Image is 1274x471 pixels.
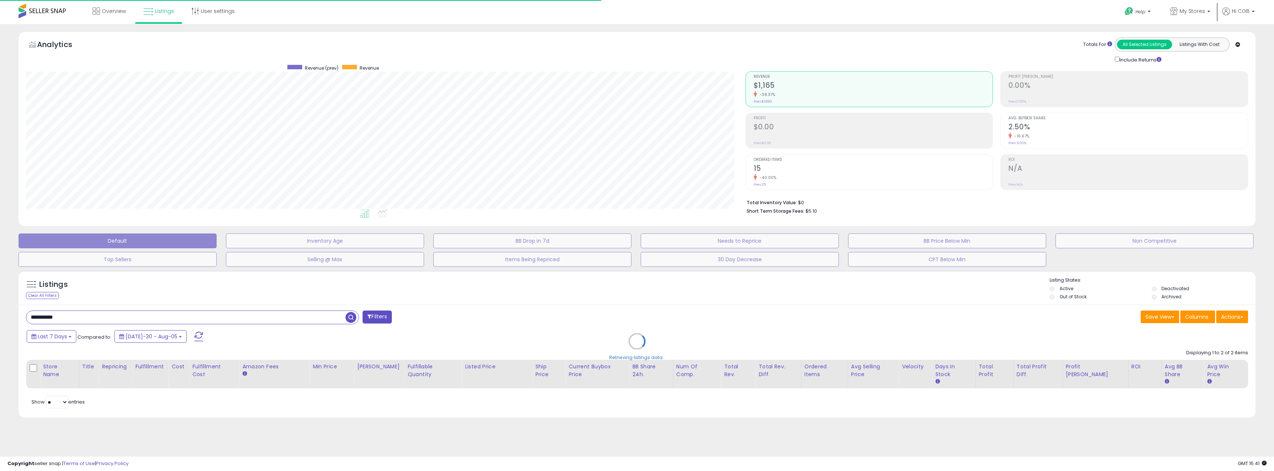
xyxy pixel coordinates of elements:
[102,7,126,15] span: Overview
[757,175,777,180] small: -40.00%
[155,7,174,15] span: Listings
[1008,182,1023,187] small: Prev: N/A
[226,233,424,248] button: Inventory Age
[1008,75,1248,79] span: Profit [PERSON_NAME]
[754,116,993,120] span: Profit
[757,92,776,97] small: -38.37%
[1172,40,1227,49] button: Listings With Cost
[1055,233,1254,248] button: Non Competitive
[433,233,631,248] button: BB Drop in 7d
[1008,141,1026,145] small: Prev: 3.00%
[1135,9,1145,15] span: Help
[1083,41,1112,48] div: Totals For
[433,252,631,267] button: Items Being Repriced
[226,252,424,267] button: Selling @ Max
[19,233,217,248] button: Default
[1117,40,1172,49] button: All Selected Listings
[754,164,993,174] h2: 15
[1008,164,1248,174] h2: N/A
[1119,1,1158,24] a: Help
[1008,116,1248,120] span: Avg. Buybox Share
[1012,133,1030,139] small: -16.67%
[609,354,665,361] div: Retrieving listings data..
[641,233,839,248] button: Needs to Reprice
[1109,55,1170,64] div: Include Returns
[1008,123,1248,133] h2: 2.50%
[754,81,993,91] h2: $1,165
[754,123,993,133] h2: $0.00
[1008,99,1026,104] small: Prev: 0.00%
[754,141,771,145] small: Prev: $0.00
[754,75,993,79] span: Revenue
[754,182,766,187] small: Prev: 25
[754,99,772,104] small: Prev: $1,890
[754,158,993,162] span: Ordered Items
[305,65,338,71] span: Revenue (prev)
[848,233,1046,248] button: BB Price Below Min
[1180,7,1205,15] span: My Stores
[1232,7,1250,15] span: Hi CGB
[1124,7,1134,16] i: Get Help
[1008,158,1248,162] span: ROI
[641,252,839,267] button: 30 Day Decrease
[747,198,1243,206] li: $0
[747,199,797,206] b: Total Inventory Value:
[360,65,379,71] span: Revenue
[848,252,1046,267] button: CPT Below Min
[1008,81,1248,91] h2: 0.00%
[1222,7,1255,24] a: Hi CGB
[747,208,804,214] b: Short Term Storage Fees:
[806,208,817,215] span: $5.10
[19,252,217,267] button: Top Sellers
[37,39,87,52] h5: Analytics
